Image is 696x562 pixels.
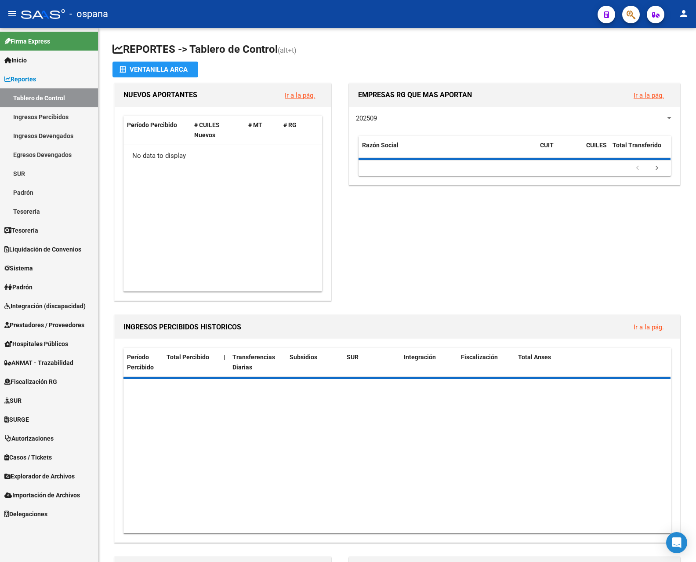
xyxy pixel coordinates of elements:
span: CUIT [540,142,554,149]
datatable-header-cell: # CUILES Nuevos [191,116,245,145]
datatable-header-cell: Total Percibido [163,348,220,377]
datatable-header-cell: # RG [280,116,315,145]
span: NUEVOS APORTANTES [123,91,197,99]
span: # RG [283,121,297,128]
span: Total Percibido [167,354,209,361]
span: Fiscalización [461,354,498,361]
div: Open Intercom Messenger [666,532,687,553]
datatable-header-cell: | [220,348,229,377]
span: Integración [404,354,436,361]
button: Ir a la pág. [627,87,671,103]
span: Subsidios [290,354,317,361]
span: Prestadores / Proveedores [4,320,84,330]
button: Ir a la pág. [278,87,322,103]
span: Integración (discapacidad) [4,301,86,311]
span: SURGE [4,415,29,424]
span: Transferencias Diarias [232,354,275,371]
span: Hospitales Públicos [4,339,68,349]
span: # MT [248,121,262,128]
datatable-header-cell: Total Transferido [609,136,671,165]
span: SUR [347,354,359,361]
span: Total Transferido [613,142,661,149]
h1: REPORTES -> Tablero de Control [112,42,682,58]
mat-icon: menu [7,8,18,19]
span: Tesorería [4,226,38,235]
span: Razón Social [362,142,399,149]
span: Casos / Tickets [4,453,52,462]
span: SUR [4,396,22,405]
span: Delegaciones [4,509,47,519]
div: Ventanilla ARCA [120,62,191,77]
datatable-header-cell: SUR [343,348,400,377]
span: Liquidación de Convenios [4,245,81,254]
span: ANMAT - Trazabilidad [4,358,73,368]
datatable-header-cell: Subsidios [286,348,343,377]
span: (alt+t) [278,46,297,55]
datatable-header-cell: Integración [400,348,457,377]
datatable-header-cell: Período Percibido [123,116,191,145]
span: # CUILES Nuevos [194,121,220,139]
span: Importación de Archivos [4,490,80,500]
span: Inicio [4,55,27,65]
span: EMPRESAS RG QUE MAS APORTAN [358,91,472,99]
span: Período Percibido [127,354,154,371]
div: No data to display [123,145,322,167]
span: Explorador de Archivos [4,471,75,481]
datatable-header-cell: Total Anses [515,348,664,377]
datatable-header-cell: Período Percibido [123,348,163,377]
mat-icon: person [678,8,689,19]
a: go to previous page [629,164,646,173]
span: 202509 [356,114,377,122]
a: Ir a la pág. [634,91,664,99]
datatable-header-cell: Fiscalización [457,348,515,377]
datatable-header-cell: Razón Social [359,136,536,165]
span: - ospana [69,4,108,24]
datatable-header-cell: CUIT [536,136,583,165]
span: Reportes [4,74,36,84]
span: | [224,354,225,361]
button: Ir a la pág. [627,319,671,335]
datatable-header-cell: CUILES [583,136,609,165]
span: Autorizaciones [4,434,54,443]
span: INGRESOS PERCIBIDOS HISTORICOS [123,323,241,331]
a: Ir a la pág. [634,323,664,331]
span: Firma Express [4,36,50,46]
span: CUILES [586,142,607,149]
datatable-header-cell: # MT [245,116,280,145]
span: Sistema [4,263,33,273]
button: Ventanilla ARCA [112,62,198,77]
span: Padrón [4,282,33,292]
span: Período Percibido [127,121,177,128]
span: Total Anses [518,354,551,361]
a: Ir a la pág. [285,91,315,99]
span: Fiscalización RG [4,377,57,387]
datatable-header-cell: Transferencias Diarias [229,348,286,377]
a: go to next page [649,164,665,173]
